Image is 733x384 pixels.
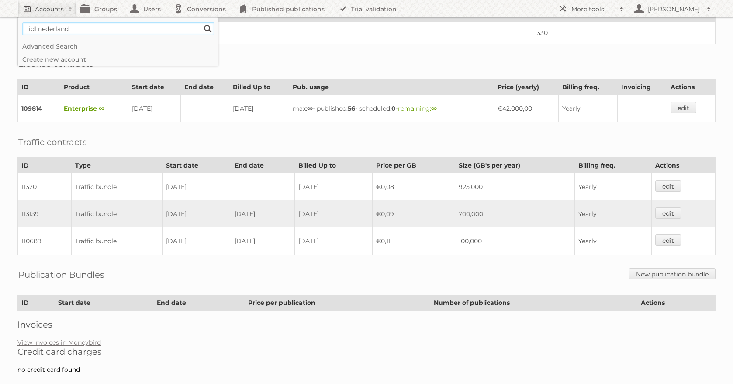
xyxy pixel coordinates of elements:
td: 700,000 [455,200,575,227]
td: [DATE] [231,200,294,227]
td: Yearly [559,95,618,122]
strong: 56 [348,105,355,112]
td: 925,000 [455,173,575,201]
strong: 0 [391,105,396,112]
td: Traffic bundle [71,173,162,201]
td: 330 [373,22,715,44]
td: Yearly [574,227,652,255]
th: Billed Up to [229,80,289,95]
td: [DATE] [162,200,231,227]
th: Price per publication [245,295,430,311]
td: max: - published: - scheduled: - [289,95,494,122]
a: New publication bundle [629,268,716,279]
td: €0,09 [373,200,455,227]
td: [DATE] [229,95,289,122]
a: Advanced Search [18,40,218,53]
td: 113139 [18,200,72,227]
th: Billing freq. [559,80,618,95]
th: Actions [637,295,716,311]
th: Type [71,158,162,173]
th: Price (yearly) [494,80,559,95]
th: Pub. usage [289,80,494,95]
strong: ∞ [431,105,437,112]
th: Start date [128,80,180,95]
td: [DATE] [294,200,372,227]
td: Traffic bundle [71,200,162,227]
strong: ∞ [307,105,313,112]
td: [DATE] [294,227,372,255]
th: Size (GB's per year) [455,158,575,173]
a: edit [655,234,681,246]
a: View Invoices in Moneybird [17,339,101,346]
th: Product [60,80,128,95]
td: €0,11 [373,227,455,255]
th: End date [181,80,229,95]
h2: Publication Bundles [18,268,104,281]
a: edit [655,180,681,192]
th: Start date [55,295,153,311]
th: Price per GB [373,158,455,173]
a: Create new account [18,53,218,66]
h2: Credit card charges [17,346,716,357]
h2: Accounts [35,5,64,14]
th: Start date [162,158,231,173]
td: Enterprise ∞ [60,95,128,122]
th: End date [231,158,294,173]
h2: More tools [571,5,615,14]
td: 100,000 [455,227,575,255]
td: Yearly [574,200,652,227]
td: €0,08 [373,173,455,201]
td: €42.000,00 [494,95,559,122]
th: ID [18,158,72,173]
a: edit [655,207,681,219]
th: End date [153,295,245,311]
td: 109814 [18,95,60,122]
td: [DATE] [162,227,231,255]
th: Actions [667,80,715,95]
th: ID [18,295,55,311]
h2: Traffic contracts [18,136,87,149]
h2: Invoices [17,319,716,330]
td: 113201 [18,173,72,201]
input: Search [201,22,214,35]
th: Number of publications [430,295,637,311]
td: [DATE] [128,95,180,122]
td: [DATE] [231,227,294,255]
th: Billed Up to [294,158,372,173]
th: Billing freq. [574,158,652,173]
h2: [PERSON_NAME] [646,5,702,14]
td: [DATE] [162,173,231,201]
a: edit [671,102,696,113]
th: Invoicing [618,80,667,95]
td: 110689 [18,227,72,255]
td: Yearly [574,173,652,201]
span: remaining: [398,105,437,112]
th: ID [18,80,60,95]
td: Traffic bundle [71,227,162,255]
td: [DATE] [294,173,372,201]
th: Actions [652,158,716,173]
